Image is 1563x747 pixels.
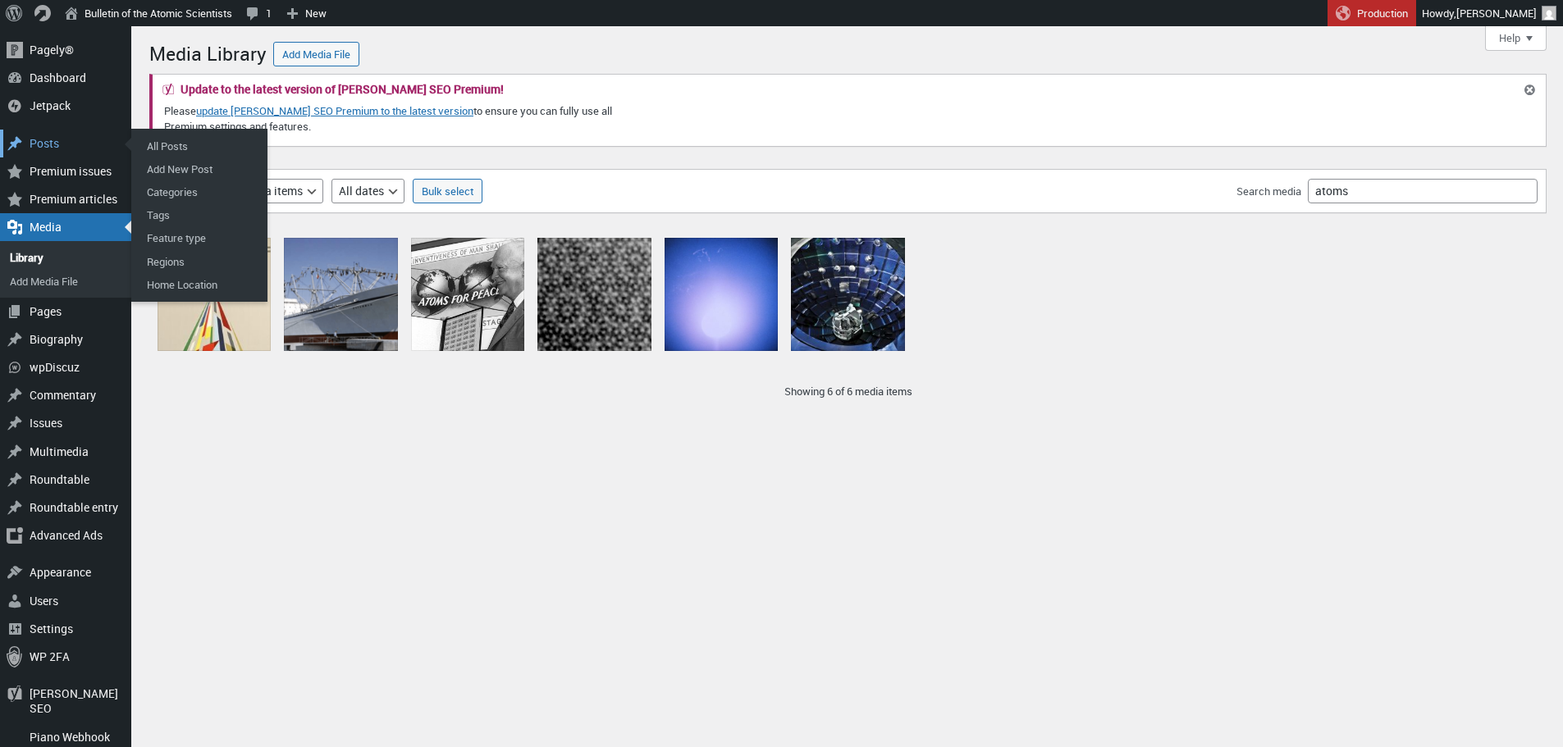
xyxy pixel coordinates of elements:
[273,42,359,66] a: Add Media File
[162,102,658,136] p: Please to ensure you can fully use all Premium settings and features.
[531,231,657,358] li: HighAngleAnnularDarkField
[404,231,531,358] li: scanned: May 2001 by Image Delivery Systems LLC
[135,180,267,203] a: Categories
[413,179,482,203] button: Bulk select
[135,157,267,180] a: Add New Post
[135,203,267,226] a: Tags
[784,231,911,358] li: NIF_Photo_resized.jpg
[135,273,267,296] a: Home Location
[135,226,267,249] a: Feature type
[181,84,504,95] h2: Update to the latest version of [PERSON_NAME] SEO Premium!
[658,231,784,358] li: HTPAB_PG119_HiAlt-01.jpg
[1236,184,1301,198] label: Search media
[135,134,267,157] a: All Posts
[1485,26,1547,51] button: Help
[277,231,404,358] li: Savannah_9_1964_jan lindahl_MARAD
[149,384,1547,400] p: Showing 6 of 6 media items
[196,103,473,118] a: update [PERSON_NAME] SEO Premium to the latest version
[149,34,267,70] h1: Media Library
[1456,6,1537,20] span: [PERSON_NAME]
[135,250,267,273] a: Regions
